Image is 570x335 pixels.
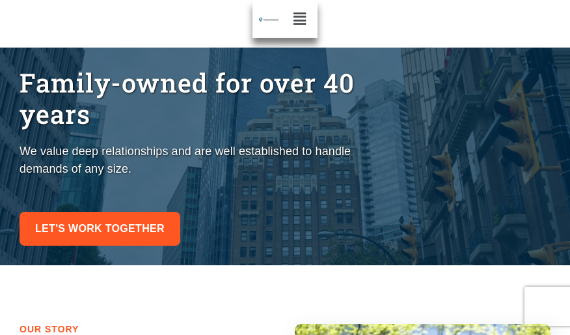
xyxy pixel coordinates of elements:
h1: Family-owned for over 40 years [20,67,387,130]
div: Menu Toggle [292,7,311,31]
p: We value deep relationships and are well established to handle demands of any size. [20,143,387,178]
a: Let's work together [20,212,180,246]
span: Let's work together [35,220,165,238]
h2: Our Story [20,324,275,335]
